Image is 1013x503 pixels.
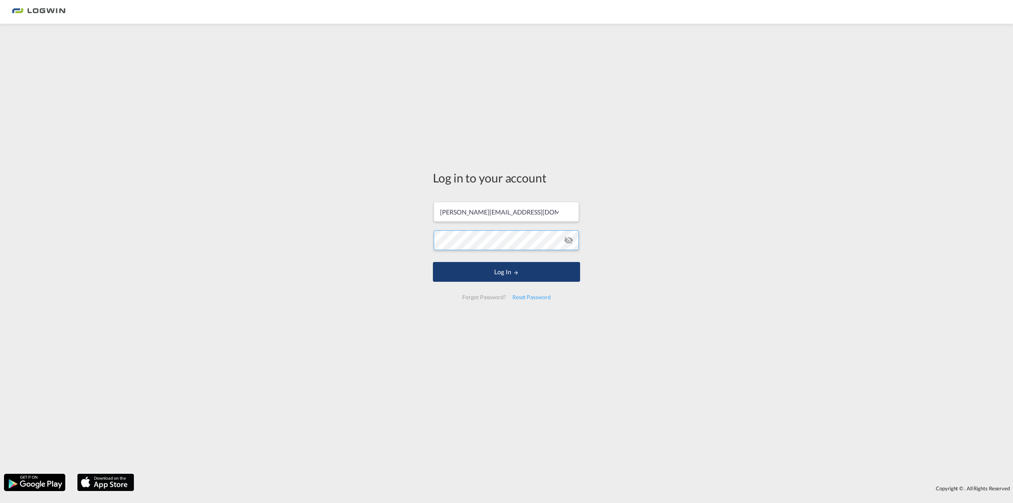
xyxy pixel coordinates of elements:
div: Reset Password [509,290,554,304]
img: 2761ae10d95411efa20a1f5e0282d2d7.png [12,3,65,21]
input: Enter email/phone number [434,202,579,222]
md-icon: icon-eye-off [564,235,573,245]
div: Log in to your account [433,169,580,186]
div: Copyright © . All Rights Reserved [138,482,1013,495]
button: LOGIN [433,262,580,282]
img: apple.png [76,473,135,492]
div: Forgot Password? [459,290,509,304]
img: google.png [3,473,66,492]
